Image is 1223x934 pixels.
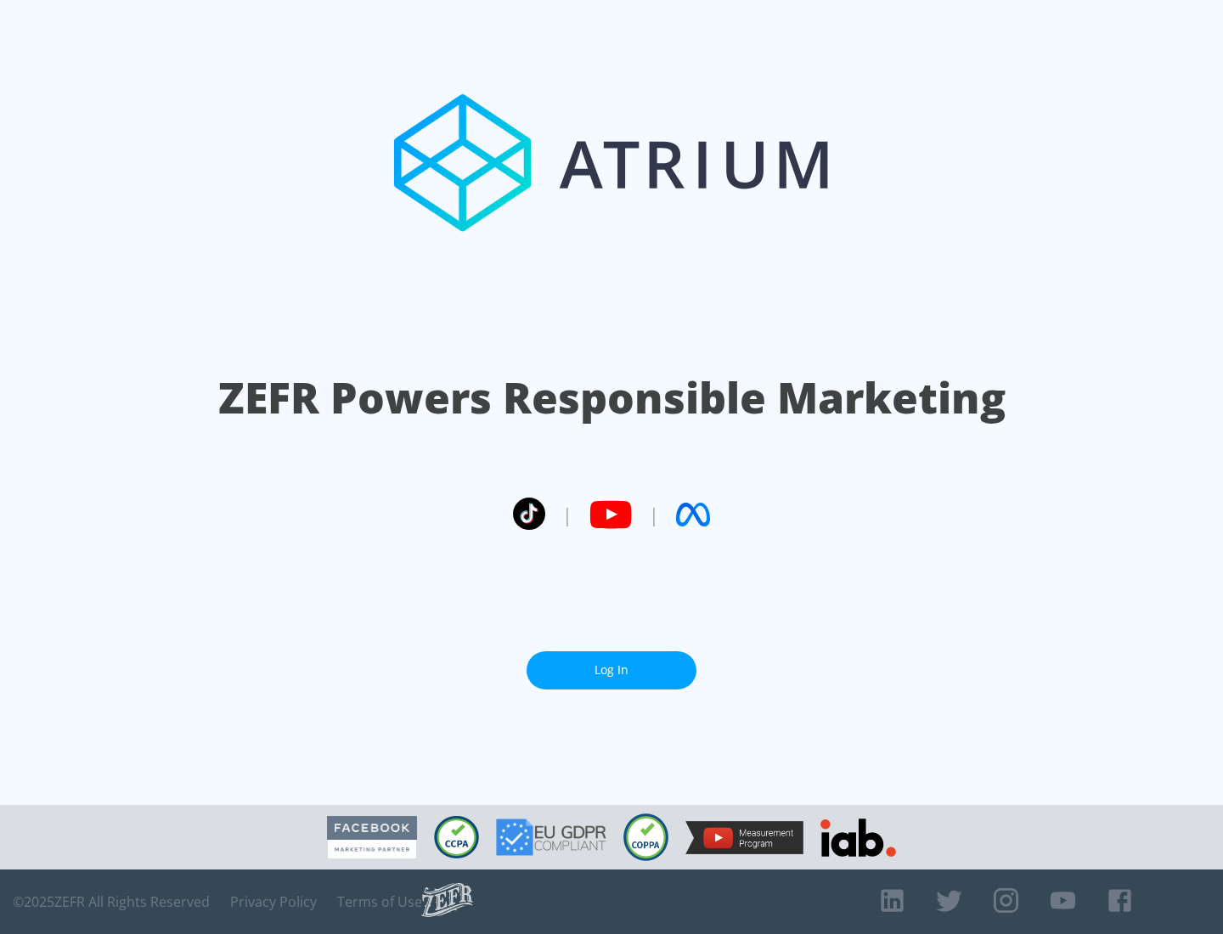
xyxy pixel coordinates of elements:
img: COPPA Compliant [623,813,668,861]
img: CCPA Compliant [434,816,479,858]
h1: ZEFR Powers Responsible Marketing [218,369,1006,427]
img: YouTube Measurement Program [685,821,803,854]
a: Privacy Policy [230,893,317,910]
a: Terms of Use [337,893,422,910]
span: | [562,502,572,527]
a: Log In [527,651,696,689]
span: | [649,502,659,527]
img: Facebook Marketing Partner [327,816,417,859]
span: © 2025 ZEFR All Rights Reserved [13,893,210,910]
img: IAB [820,819,896,857]
img: GDPR Compliant [496,819,606,856]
